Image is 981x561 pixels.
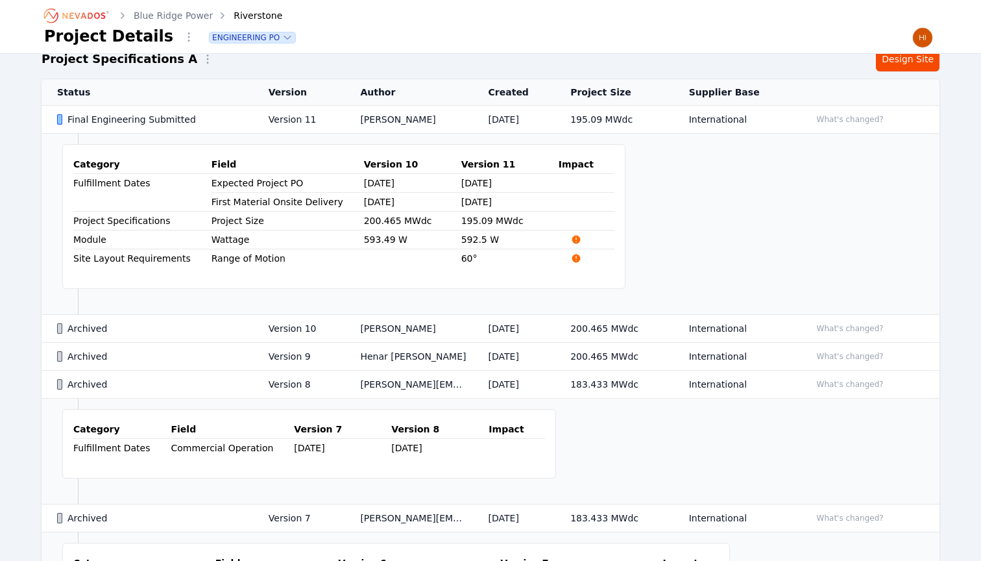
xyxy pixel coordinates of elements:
[489,420,544,439] th: Impact
[345,315,472,343] td: [PERSON_NAME]
[73,174,212,212] td: Fulfillment Dates
[253,106,345,134] td: Version 11
[253,315,345,343] td: Version 10
[134,9,213,22] a: Blue Ridge Power
[559,253,594,264] span: Impacts Structural Calculations
[44,5,282,26] nav: Breadcrumb
[811,112,890,127] button: What's changed?
[73,249,212,268] td: Site Layout Requirements
[673,79,795,106] th: Supplier Base
[57,512,247,525] div: Archived
[253,371,345,399] td: Version 8
[73,420,171,439] th: Category
[42,315,939,343] tr: ArchivedVersion 10[PERSON_NAME][DATE]200.465 MWdcInternationalWhat's changed?
[212,249,364,268] td: Range of Motion
[473,343,555,371] td: [DATE]
[73,231,212,249] td: Module
[345,79,472,106] th: Author
[461,155,559,174] th: Version 11
[253,505,345,532] td: Version 7
[391,439,489,458] td: [DATE]
[461,249,559,268] td: 60°
[345,505,472,532] td: [PERSON_NAME][EMAIL_ADDRESS][PERSON_NAME][DOMAIN_NAME]
[673,371,795,399] td: International
[461,174,559,193] td: [DATE]
[811,377,890,392] button: What's changed?
[559,155,614,174] th: Impact
[473,106,555,134] td: [DATE]
[212,174,364,192] td: Expected Project PO
[673,315,795,343] td: International
[294,420,391,439] th: Version 7
[673,106,795,134] td: International
[345,343,472,371] td: Henar [PERSON_NAME]
[42,50,197,68] h2: Project Specifications A
[210,32,295,43] button: Engineering PO
[212,155,364,174] th: Field
[673,343,795,371] td: International
[473,79,555,106] th: Created
[473,505,555,532] td: [DATE]
[673,505,795,532] td: International
[57,378,247,391] div: Archived
[391,420,489,439] th: Version 8
[73,155,212,174] th: Category
[555,79,673,106] th: Project Size
[171,439,294,457] td: Commercial Operation
[212,212,364,230] td: Project Size
[912,27,933,48] img: hi@mosattler.com
[44,26,173,47] h1: Project Details
[811,321,890,336] button: What's changed?
[42,79,253,106] th: Status
[42,106,939,134] tr: Final Engineering SubmittedVersion 11[PERSON_NAME][DATE]195.09 MWdcInternationalWhat's changed?
[253,343,345,371] td: Version 9
[555,343,673,371] td: 200.465 MWdc
[559,234,594,245] span: Impacts Structural Calculations
[215,9,282,22] div: Riverstone
[555,106,673,134] td: 195.09 MWdc
[42,505,939,532] tr: ArchivedVersion 7[PERSON_NAME][EMAIL_ADDRESS][PERSON_NAME][DOMAIN_NAME][DATE]183.433 MWdcInternat...
[364,212,461,231] td: 200.465 MWdc
[811,349,890,364] button: What's changed?
[461,193,559,212] td: [DATE]
[461,231,559,249] td: 592.5 W
[42,371,939,399] tr: ArchivedVersion 8[PERSON_NAME][EMAIL_ADDRESS][PERSON_NAME][DOMAIN_NAME][DATE]183.433 MWdcInternat...
[294,439,391,458] td: [DATE]
[473,371,555,399] td: [DATE]
[345,106,472,134] td: [PERSON_NAME]
[345,371,472,399] td: [PERSON_NAME][EMAIL_ADDRESS][PERSON_NAME][DOMAIN_NAME]
[364,193,461,212] td: [DATE]
[57,322,247,335] div: Archived
[73,212,212,231] td: Project Specifications
[364,155,461,174] th: Version 10
[57,113,247,126] div: Final Engineering Submitted
[42,343,939,371] tr: ArchivedVersion 9Henar [PERSON_NAME][DATE]200.465 MWdcInternationalWhat's changed?
[57,350,247,363] div: Archived
[555,505,673,532] td: 183.433 MWdc
[171,420,294,439] th: Field
[212,193,364,211] td: First Material Onsite Delivery
[555,371,673,399] td: 183.433 MWdc
[461,212,559,231] td: 195.09 MWdc
[876,47,939,71] a: Design Site
[364,174,461,193] td: [DATE]
[473,315,555,343] td: [DATE]
[212,231,364,249] td: Wattage
[364,231,461,249] td: 593.49 W
[811,511,890,525] button: What's changed?
[555,315,673,343] td: 200.465 MWdc
[73,439,171,458] td: Fulfillment Dates
[253,79,345,106] th: Version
